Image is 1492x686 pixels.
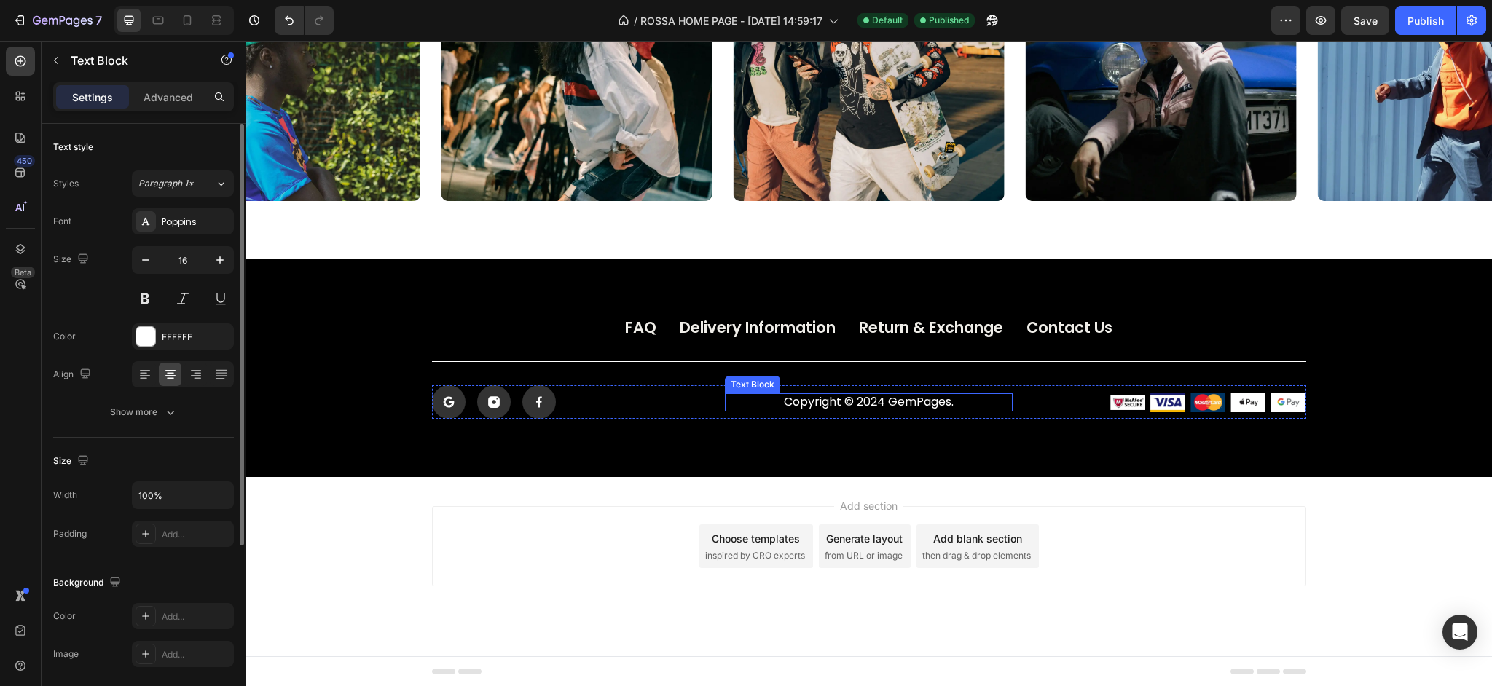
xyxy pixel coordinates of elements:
div: Text Block [482,337,532,350]
div: Image [53,647,79,661]
img: gempages_577473969414734374-ed1c6c7f-1d8e-47ec-ae28-234a102e832c.webp [905,351,940,371]
p: Text Block [71,52,195,69]
button: Publish [1395,6,1456,35]
iframe: Design area [246,41,1492,686]
div: Add blank section [688,490,777,505]
div: Choose templates [466,490,554,505]
div: Publish [1407,13,1444,28]
div: Text style [53,141,93,154]
img: gempages_577473969414734374-1181e06a-6730-4e6f-9934-92809198f1a8.webp [1025,351,1060,371]
div: Show more [110,405,178,419]
span: ROSSA HOME PAGE - [DATE] 14:59:17 [640,13,822,28]
div: Align [53,365,94,385]
img: gempages_577473969414734374-59543a2f-7ad2-4d2c-beb4-6815fb998856.webp [865,351,900,371]
div: Color [53,330,76,343]
div: Padding [53,527,87,540]
span: Published [929,14,969,27]
span: then drag & drop elements [677,508,785,521]
p: Advanced [144,90,193,105]
div: FFFFFF [162,331,230,344]
span: inspired by CRO experts [460,508,559,521]
input: Auto [133,482,233,508]
div: Add... [162,528,230,541]
div: Color [53,610,76,623]
div: Styles [53,177,79,190]
a: Return & Exchange [613,277,758,296]
div: Generate layout [581,490,657,505]
span: Default [872,14,903,27]
a: Contact Us [781,277,867,296]
button: Show more [53,399,234,425]
span: Save [1354,15,1378,27]
button: 7 [6,6,109,35]
div: 450 [14,155,35,167]
a: Delivery Information [434,277,590,296]
span: / [634,13,637,28]
div: Size [53,452,92,471]
button: Save [1341,6,1389,35]
div: Undo/Redo [275,6,334,35]
button: Paragraph 1* [132,170,234,197]
div: Add... [162,610,230,623]
p: 7 [95,12,102,29]
div: Background [53,573,124,593]
div: Open Intercom Messenger [1442,615,1477,650]
a: FAQ [380,277,411,296]
span: Add section [589,457,658,473]
div: Width [53,489,77,502]
span: Paragraph 1* [138,177,194,190]
img: gempages_577473969414734374-650ecf77-2dee-4678-964d-bc38f6698360.webp [985,351,1020,371]
div: Add... [162,648,230,661]
p: Settings [72,90,113,105]
p: Copyright © 2024 GemPages. [481,354,766,369]
div: Beta [11,267,35,278]
div: Poppins [162,216,230,229]
span: from URL or image [579,508,657,521]
img: gempages_577473969414734374-7a6c9fa5-7b65-430a-bb7f-cc099176cf61.webp [945,351,980,371]
div: Size [53,250,92,269]
div: Font [53,215,71,228]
